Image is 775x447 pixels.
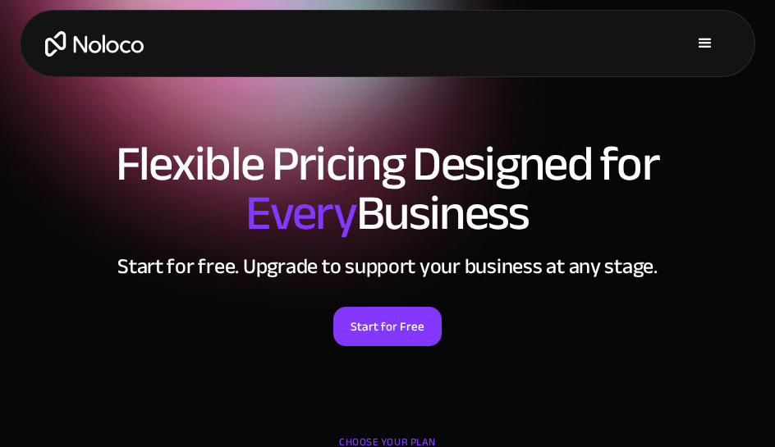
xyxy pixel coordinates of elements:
a: home [45,31,144,57]
span: Every [245,167,356,259]
h2: Start for free. Upgrade to support your business at any stage. [16,254,759,279]
h1: Flexible Pricing Designed for Business [16,139,759,238]
div: menu [681,19,730,68]
a: Start for Free [333,307,442,346]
